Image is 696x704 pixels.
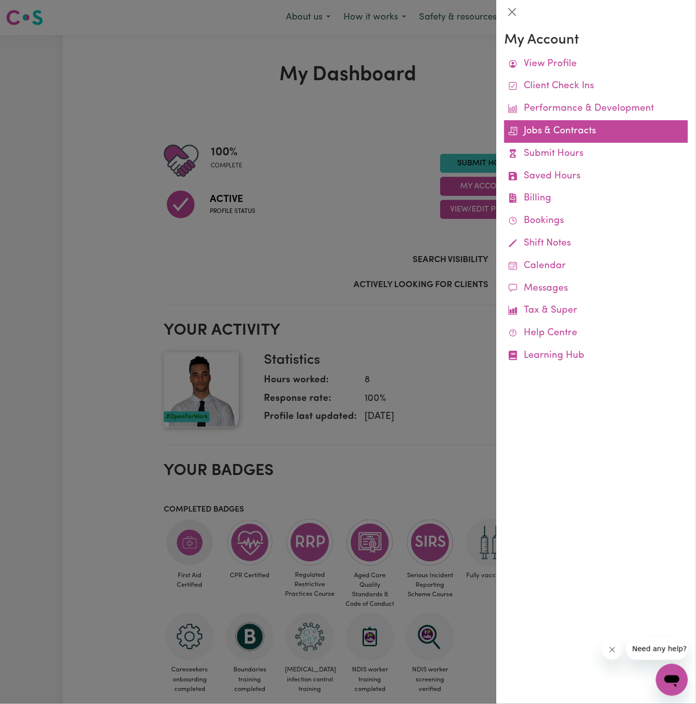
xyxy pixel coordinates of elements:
[504,53,688,76] a: View Profile
[602,640,622,660] iframe: Close message
[504,187,688,210] a: Billing
[504,75,688,98] a: Client Check Ins
[504,143,688,165] a: Submit Hours
[504,120,688,143] a: Jobs & Contracts
[504,4,520,20] button: Close
[504,165,688,188] a: Saved Hours
[504,278,688,300] a: Messages
[504,345,688,367] a: Learning Hub
[504,98,688,120] a: Performance & Development
[504,255,688,278] a: Calendar
[504,232,688,255] a: Shift Notes
[626,638,688,660] iframe: Message from company
[656,664,688,696] iframe: Button to launch messaging window
[504,32,688,49] h3: My Account
[504,300,688,322] a: Tax & Super
[504,322,688,345] a: Help Centre
[504,210,688,232] a: Bookings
